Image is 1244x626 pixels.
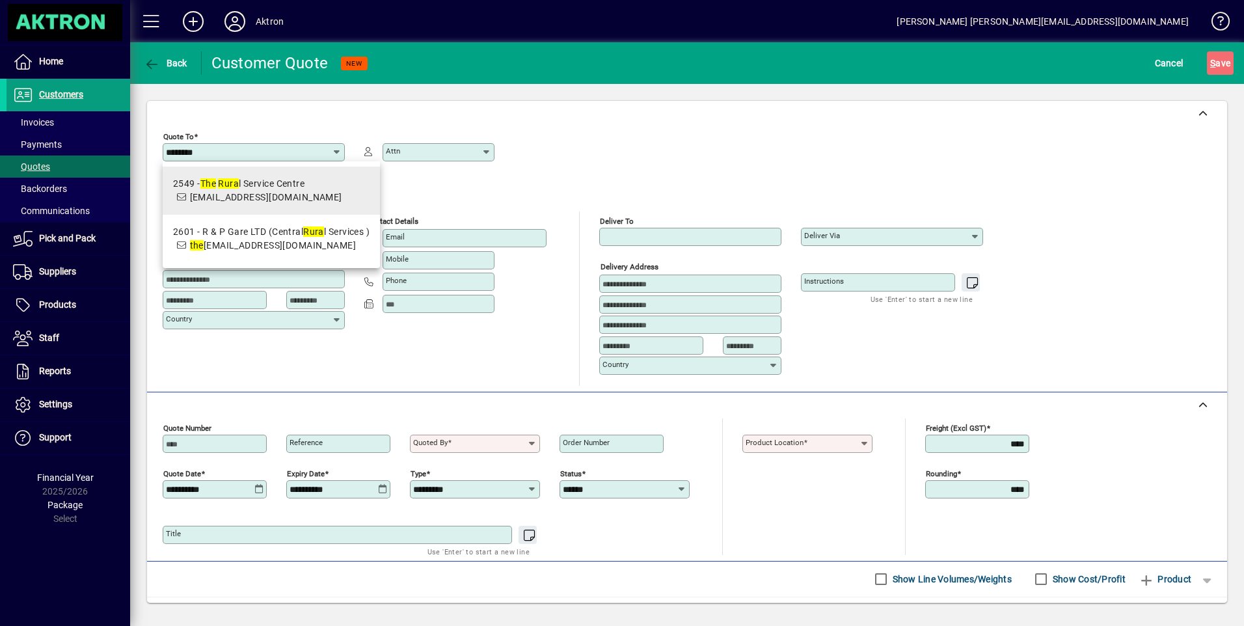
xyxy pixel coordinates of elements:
span: Back [144,58,187,68]
button: Add [172,10,214,33]
span: Quotes [13,161,50,172]
div: 2549 - l Service Centre [173,177,342,191]
mat-label: Reference [290,438,323,447]
span: Settings [39,399,72,409]
button: Profile [214,10,256,33]
mat-hint: Use 'Enter' to start a new line [871,292,973,306]
span: Cancel [1155,53,1183,74]
mat-label: Rounding [926,469,957,478]
em: the [190,240,204,251]
mat-label: Quote number [163,423,211,432]
div: Customer Quote [211,53,329,74]
button: Product [1132,567,1198,591]
mat-label: Status [560,469,582,478]
em: Rura [218,178,239,189]
mat-label: Order number [563,438,610,447]
mat-label: Instructions [804,277,844,286]
mat-label: Quoted by [413,438,448,447]
a: Settings [7,388,130,421]
mat-label: Email [386,232,405,241]
a: Staff [7,322,130,355]
span: Backorders [13,184,67,194]
a: Products [7,289,130,321]
span: Home [39,56,63,66]
button: Cancel [1152,51,1187,75]
button: Save [1207,51,1234,75]
span: S [1210,58,1215,68]
mat-label: Country [602,360,629,369]
button: Back [141,51,191,75]
mat-label: Title [166,529,181,538]
span: Products [39,299,76,310]
mat-label: Product location [746,438,804,447]
span: Customers [39,89,83,100]
span: [EMAIL_ADDRESS][DOMAIN_NAME] [190,192,342,202]
a: Home [7,46,130,78]
a: Pick and Pack [7,223,130,255]
span: [EMAIL_ADDRESS][DOMAIN_NAME] [190,240,357,251]
span: Support [39,432,72,442]
mat-label: Quote To [163,132,194,141]
div: Aktron [256,11,284,32]
label: Show Cost/Profit [1050,573,1126,586]
mat-label: Quote date [163,469,201,478]
mat-label: Country [166,314,192,323]
span: Financial Year [37,472,94,483]
em: Rura [303,226,324,237]
span: Package [47,500,83,510]
mat-option: 2549 - The Rural Service Centre [163,167,380,215]
app-page-header-button: Back [130,51,202,75]
mat-label: Freight (excl GST) [926,423,986,432]
span: Communications [13,206,90,216]
a: Quotes [7,156,130,178]
a: Communications [7,200,130,222]
a: Suppliers [7,256,130,288]
span: ave [1210,53,1230,74]
div: [PERSON_NAME] [PERSON_NAME][EMAIL_ADDRESS][DOMAIN_NAME] [897,11,1189,32]
mat-label: Deliver To [600,217,634,226]
label: Show Line Volumes/Weights [890,573,1012,586]
mat-label: Deliver via [804,231,840,240]
span: Reports [39,366,71,376]
span: Pick and Pack [39,233,96,243]
a: Knowledge Base [1202,3,1228,45]
span: NEW [346,59,362,68]
mat-hint: Use 'Enter' to start a new line [427,544,530,559]
span: Product [1139,569,1191,590]
a: Payments [7,133,130,156]
mat-label: Phone [386,276,407,285]
mat-option: 2601 - R & P Gare LTD (Central Rural Services ) [163,215,380,263]
mat-label: Expiry date [287,469,325,478]
a: Support [7,422,130,454]
mat-label: Type [411,469,426,478]
span: Invoices [13,117,54,128]
a: Backorders [7,178,130,200]
span: Payments [13,139,62,150]
em: The [200,178,216,189]
span: Staff [39,333,59,343]
a: Invoices [7,111,130,133]
span: Suppliers [39,266,76,277]
mat-label: Mobile [386,254,409,264]
a: Reports [7,355,130,388]
div: 2601 - R & P Gare LTD (Central l Services ) [173,225,370,239]
mat-label: Attn [386,146,400,156]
